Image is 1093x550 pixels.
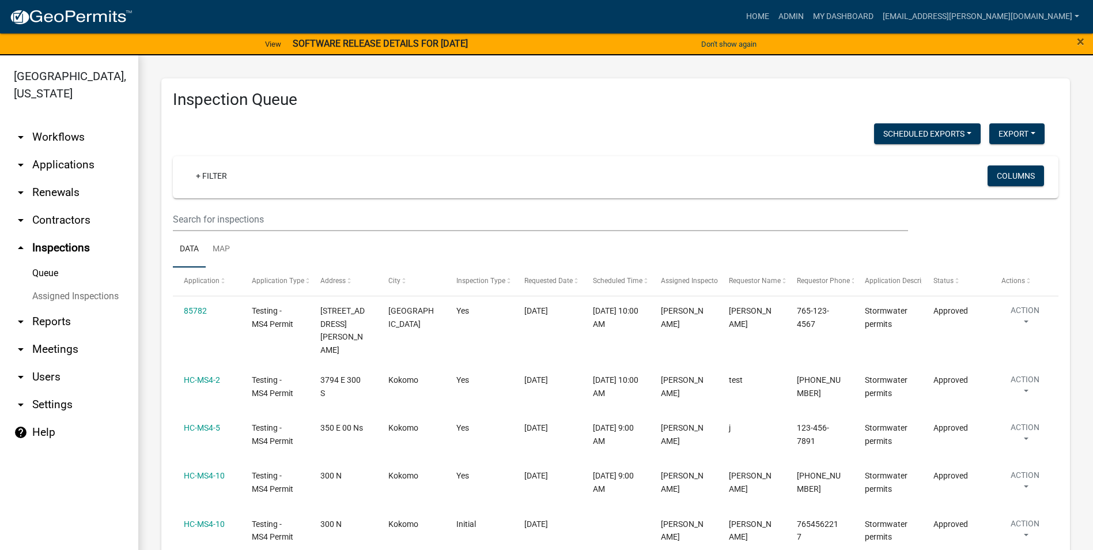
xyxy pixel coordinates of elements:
[320,471,342,480] span: 300 N
[260,35,286,54] a: View
[854,268,922,295] datatable-header-cell: Application Description
[593,421,639,448] div: [DATE] 9:00 AM
[729,306,771,329] span: Baker
[320,423,363,432] span: 350 E 00 Ns
[661,423,704,446] span: Megan Moss
[14,158,28,172] i: arrow_drop_down
[184,375,220,385] a: HC-MS4-2
[184,471,225,480] a: HC-MS4-10
[990,268,1058,295] datatable-header-cell: Actions
[320,277,346,285] span: Address
[187,165,236,186] a: + Filter
[933,423,968,432] span: Approved
[1001,304,1049,333] button: Action
[252,423,293,446] span: Testing - MS4 Permit
[797,306,829,329] span: 765-123-4567
[922,268,990,295] datatable-header-cell: Status
[14,342,28,356] i: arrow_drop_down
[14,213,28,227] i: arrow_drop_down
[581,268,649,295] datatable-header-cell: Scheduled Time
[252,471,293,494] span: Testing - MS4 Permit
[513,268,581,295] datatable-header-cell: Requested Date
[445,268,513,295] datatable-header-cell: Inspection Type
[661,277,720,285] span: Assigned Inspector
[933,519,968,529] span: Approved
[252,519,293,542] span: Testing - MS4 Permit
[933,471,968,480] span: Approved
[524,375,548,385] span: 01/13/2023
[1077,35,1084,48] button: Close
[661,375,704,398] span: Megan Moss
[593,277,642,285] span: Scheduled Time
[293,38,468,49] strong: SOFTWARE RELEASE DETAILS FOR [DATE]
[865,423,907,446] span: Stormwater permits
[184,306,207,315] a: 85782
[729,277,781,285] span: Requestor Name
[14,398,28,412] i: arrow_drop_down
[729,375,743,385] span: test
[456,306,469,315] span: Yes
[524,277,573,285] span: Requested Date
[1001,518,1049,547] button: Action
[241,268,309,295] datatable-header-cell: Application Type
[173,231,206,268] a: Data
[173,268,241,295] datatable-header-cell: Application
[524,471,548,480] span: 03/01/2023
[377,268,445,295] datatable-header-cell: City
[661,471,704,494] span: Megan Moss
[808,6,878,28] a: My Dashboard
[774,6,808,28] a: Admin
[252,375,293,398] span: Testing - MS4 Permit
[1001,421,1049,450] button: Action
[797,375,841,398] span: 765-480-3675
[524,519,548,529] span: 02/14/2023
[456,519,476,529] span: Initial
[593,374,639,400] div: [DATE] 10:00 AM
[729,471,771,494] span: Megan Moss
[388,423,418,432] span: Kokomo
[797,519,838,542] span: 7654562217
[865,375,907,398] span: Stormwater permits
[252,277,304,285] span: Application Type
[252,306,293,329] span: Testing - MS4 Permit
[797,423,829,446] span: 123-456-7891
[933,277,954,285] span: Status
[206,231,237,268] a: Map
[456,277,505,285] span: Inspection Type
[933,375,968,385] span: Approved
[14,186,28,199] i: arrow_drop_down
[1077,33,1084,50] span: ×
[184,519,225,529] a: HC-MS4-10
[933,306,968,315] span: Approved
[593,304,639,331] div: [DATE] 10:00 AM
[14,370,28,384] i: arrow_drop_down
[650,268,718,295] datatable-header-cell: Assigned Inspector
[388,277,400,285] span: City
[718,268,786,295] datatable-header-cell: Requestor Name
[797,277,850,285] span: Requestor Phone
[320,519,342,529] span: 300 N
[797,471,841,494] span: 765-480-3675
[524,423,548,432] span: 02/15/2023
[456,375,469,385] span: Yes
[729,519,771,542] span: Megan Moss
[14,425,28,439] i: help
[593,469,639,496] div: [DATE] 9:00 AM
[14,130,28,144] i: arrow_drop_down
[388,471,418,480] span: Kokomo
[865,471,907,494] span: Stormwater permits
[456,471,469,480] span: Yes
[14,241,28,255] i: arrow_drop_up
[697,35,761,54] button: Don't show again
[320,375,361,398] span: 3794 E 300 S
[989,123,1045,144] button: Export
[878,6,1084,28] a: [EMAIL_ADDRESS][PERSON_NAME][DOMAIN_NAME]
[524,306,548,315] span: 01/12/2023
[865,306,907,329] span: Stormwater permits
[309,268,377,295] datatable-header-cell: Address
[1001,374,1049,402] button: Action
[320,306,365,355] span: 5546 Woods View Ct
[184,423,220,432] a: HC-MS4-5
[388,306,434,329] span: Russiaville
[661,519,704,542] span: Megan Moss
